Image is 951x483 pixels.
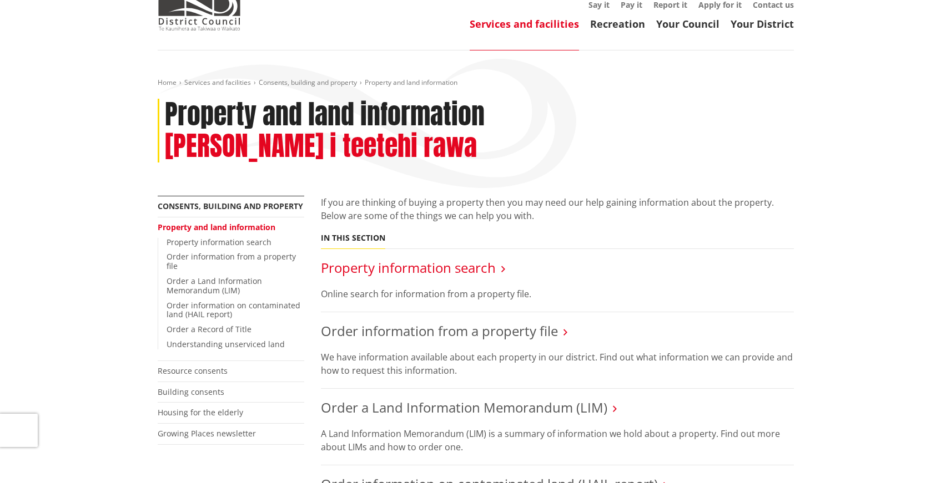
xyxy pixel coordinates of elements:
[158,428,256,439] a: Growing Places newsletter
[184,78,251,87] a: Services and facilities
[259,78,357,87] a: Consents, building and property
[158,365,228,376] a: Resource consents
[165,99,485,131] h1: Property and land information
[321,322,558,340] a: Order information from a property file
[321,196,794,222] p: If you are thinking of buying a property then you may need our help gaining information about the...
[167,300,300,320] a: Order information on contaminated land (HAIL report)
[321,427,794,454] p: A Land Information Memorandum (LIM) is a summary of information we hold about a property. Find ou...
[470,17,579,30] a: Services and facilities
[167,324,251,334] a: Order a Record of Title
[158,201,303,211] a: Consents, building and property
[167,276,262,296] a: Order a Land Information Memorandum (LIM)
[321,258,496,277] a: Property information search
[365,78,457,87] span: Property and land information
[158,78,794,88] nav: breadcrumb
[656,17,719,30] a: Your Council
[158,78,177,87] a: Home
[590,17,645,30] a: Recreation
[165,130,477,162] h2: [PERSON_NAME] i teetehi rawa
[321,350,794,377] p: We have information available about each property in our district. Find out what information we c...
[321,398,607,416] a: Order a Land Information Memorandum (LIM)
[731,17,794,30] a: Your District
[321,233,385,243] h5: In this section
[167,237,271,247] a: Property information search
[158,222,275,232] a: Property and land information
[900,436,940,476] iframe: Messenger Launcher
[167,251,296,271] a: Order information from a property file
[158,407,243,418] a: Housing for the elderly
[167,339,285,349] a: Understanding unserviced land
[158,387,224,397] a: Building consents
[321,287,794,301] p: Online search for information from a property file.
